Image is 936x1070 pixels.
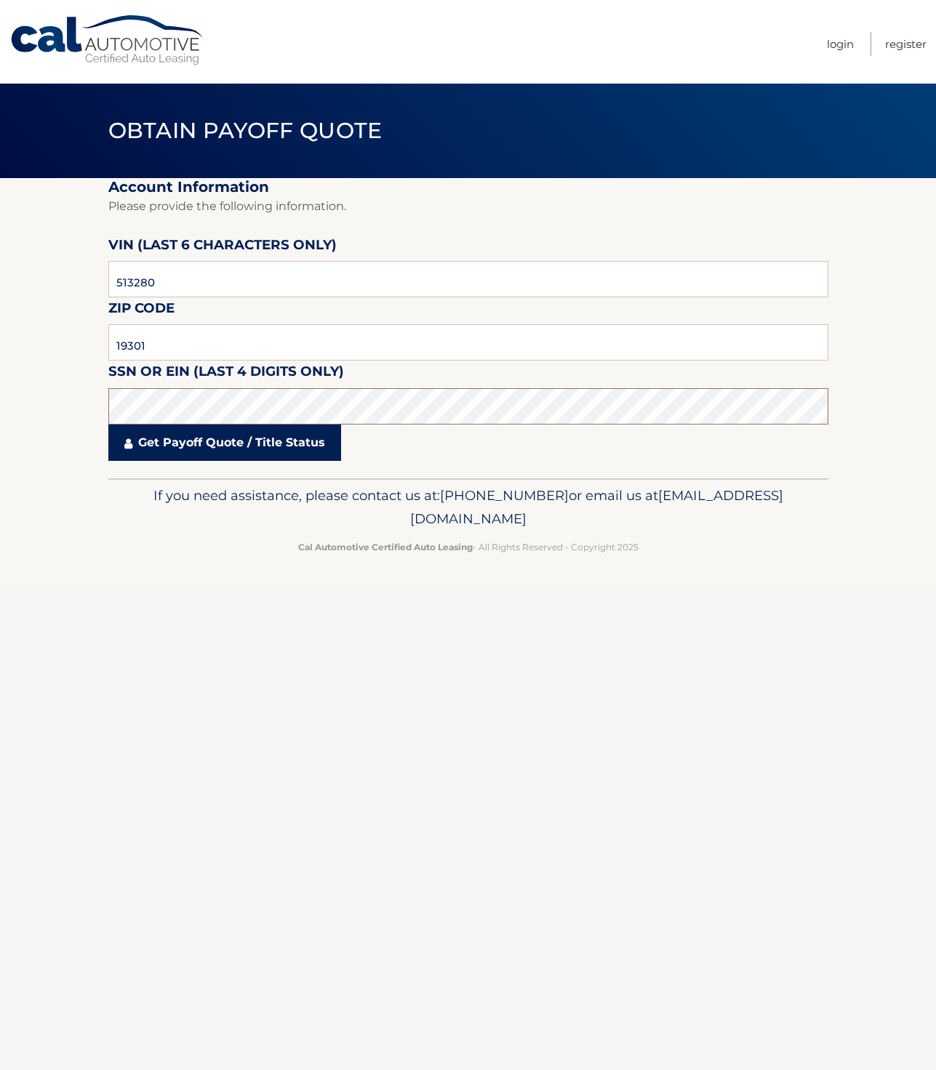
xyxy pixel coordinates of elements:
[9,15,206,66] a: Cal Automotive
[108,361,344,387] label: SSN or EIN (last 4 digits only)
[827,32,854,56] a: Login
[118,484,819,531] p: If you need assistance, please contact us at: or email us at
[298,542,473,552] strong: Cal Automotive Certified Auto Leasing
[118,539,819,555] p: - All Rights Reserved - Copyright 2025
[108,196,828,217] p: Please provide the following information.
[108,297,175,324] label: Zip Code
[108,117,383,144] span: Obtain Payoff Quote
[108,425,341,461] a: Get Payoff Quote / Title Status
[885,32,927,56] a: Register
[108,234,337,261] label: VIN (last 6 characters only)
[440,487,569,504] span: [PHONE_NUMBER]
[108,178,828,196] h2: Account Information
